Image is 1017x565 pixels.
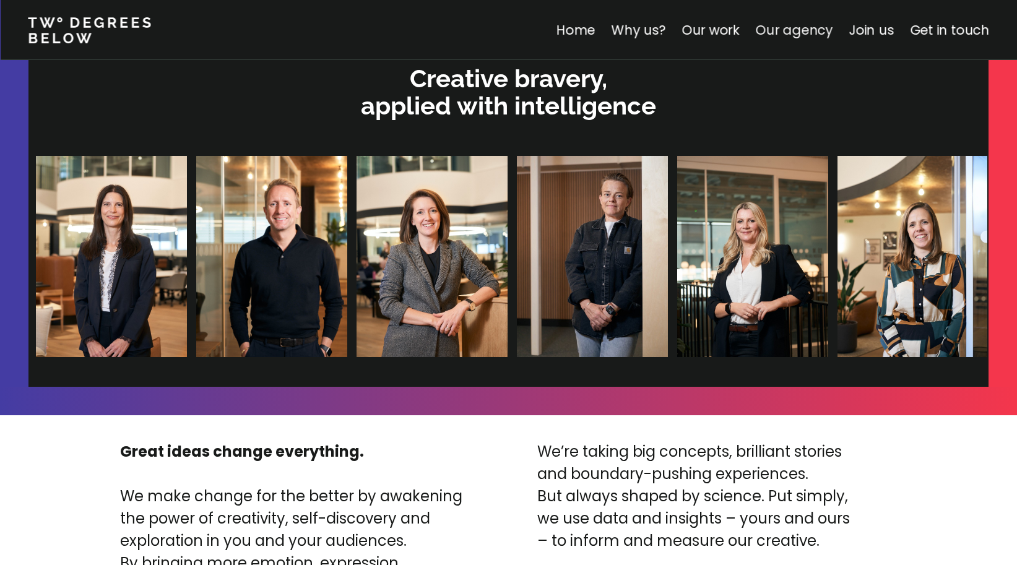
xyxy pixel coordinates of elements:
[910,21,989,39] a: Get in touch
[18,156,169,357] img: Clare
[35,65,982,119] p: Creative bravery, applied with intelligence
[820,156,971,357] img: Lizzie
[178,156,329,357] img: James
[611,21,665,39] a: Why us?
[682,21,739,39] a: Our work
[339,156,490,357] img: Gemma
[499,156,650,357] img: Dani
[556,21,595,39] a: Home
[659,156,810,357] img: Halina
[849,21,894,39] a: Join us
[755,21,833,39] a: Our agency
[120,441,364,462] strong: Great ideas change everything.
[537,441,850,552] p: We’re taking big concepts, brilliant stories and boundary-pushing experiences. But always shaped ...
